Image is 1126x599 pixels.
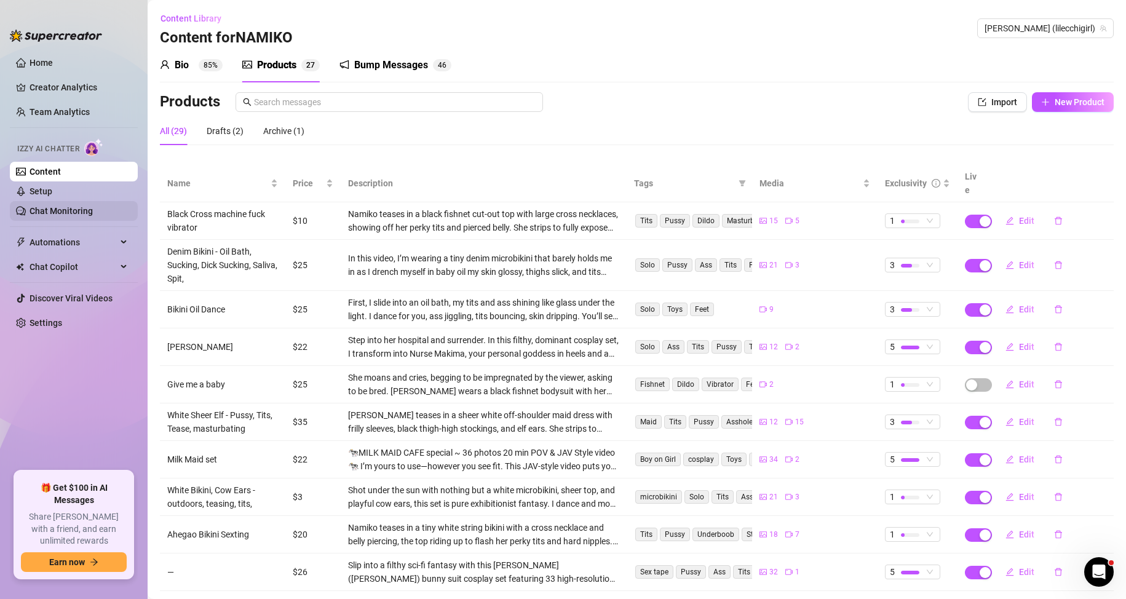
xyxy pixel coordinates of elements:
[348,408,619,435] div: [PERSON_NAME] teases in a sheer white off-shoulder maid dress with frilly sleeves, black thigh-hi...
[635,258,660,272] span: Solo
[160,478,285,516] td: White Bikini, Cow Ears - outdoors, teasing, tits,
[199,59,223,71] sup: 85%
[21,482,127,506] span: 🎁 Get $100 in AI Messages
[30,232,117,252] span: Automations
[348,207,619,234] div: Namiko teases in a black fishnet cut-out top with large cross necklaces, showing off her perky ti...
[160,28,293,48] h3: Content for NAMIKO
[1044,525,1072,544] button: delete
[684,490,709,504] span: Solo
[160,9,231,28] button: Content Library
[785,343,793,351] span: video-camera
[263,124,304,138] div: Archive (1)
[683,453,719,466] span: cosplay
[785,456,793,463] span: video-camera
[354,58,428,73] div: Bump Messages
[1019,342,1034,352] span: Edit
[160,366,285,403] td: Give me a baby
[785,531,793,538] span: video-camera
[160,516,285,553] td: Ahegao Bikini Sexting
[689,415,719,429] span: Pussy
[285,291,341,328] td: $25
[167,177,268,190] span: Name
[285,328,341,366] td: $22
[30,293,113,303] a: Discover Viral Videos
[254,95,536,109] input: Search messages
[742,528,782,541] span: Stripping
[433,59,451,71] sup: 46
[1044,211,1072,231] button: delete
[285,516,341,553] td: $20
[785,568,793,576] span: video-camera
[759,381,767,388] span: video-camera
[160,124,187,138] div: All (29)
[1005,380,1014,389] span: edit
[1019,216,1034,226] span: Edit
[1005,305,1014,314] span: edit
[341,165,627,202] th: Description
[1005,493,1014,501] span: edit
[1054,418,1063,426] span: delete
[769,566,778,578] span: 32
[1005,530,1014,539] span: edit
[759,531,767,538] span: picture
[285,478,341,516] td: $3
[1044,450,1072,469] button: delete
[627,165,752,202] th: Tags
[660,214,690,228] span: Pussy
[687,340,709,354] span: Tits
[722,214,777,228] span: Masturbation
[1005,568,1014,576] span: edit
[890,415,895,429] span: 3
[736,174,748,192] span: filter
[1054,343,1063,351] span: delete
[885,177,927,190] div: Exclusivity
[795,491,799,503] span: 3
[978,98,986,106] span: import
[769,341,778,353] span: 12
[720,258,742,272] span: Tits
[635,490,682,504] span: microbikini
[160,240,285,291] td: Denim Bikini - Oil Bath, Sucking, Dick Sucking, Saliva, Spit,
[1054,216,1063,225] span: delete
[160,291,285,328] td: Bikini Oil Dance
[890,378,895,391] span: 1
[207,124,244,138] div: Drafts (2)
[1054,380,1063,389] span: delete
[160,202,285,240] td: Black Cross machine fuck vibrator
[785,418,793,426] span: video-camera
[996,299,1044,319] button: Edit
[785,493,793,501] span: video-camera
[1005,343,1014,351] span: edit
[660,528,690,541] span: Pussy
[769,491,778,503] span: 21
[285,441,341,478] td: $22
[739,180,746,187] span: filter
[30,58,53,68] a: Home
[690,303,714,316] span: Feet
[1019,304,1034,314] span: Edit
[712,490,734,504] span: Tits
[932,179,940,188] span: info-circle
[1044,562,1072,582] button: delete
[348,371,619,398] div: She moans and cries, begging to be impregnated by the viewer, asking to be bred. [PERSON_NAME] we...
[795,215,799,227] span: 5
[676,565,706,579] span: Pussy
[1044,299,1072,319] button: delete
[736,490,758,504] span: Ass
[285,366,341,403] td: $25
[1054,261,1063,269] span: delete
[1044,412,1072,432] button: delete
[890,303,895,316] span: 3
[662,303,688,316] span: Toys
[1084,557,1114,587] iframe: Intercom live chat
[635,303,660,316] span: Solo
[635,214,657,228] span: Tits
[741,378,765,391] span: Feet
[442,61,446,69] span: 6
[785,217,793,224] span: video-camera
[785,261,793,269] span: video-camera
[1005,216,1014,225] span: edit
[744,340,769,354] span: Toys
[721,415,758,429] span: Asshole
[996,211,1044,231] button: Edit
